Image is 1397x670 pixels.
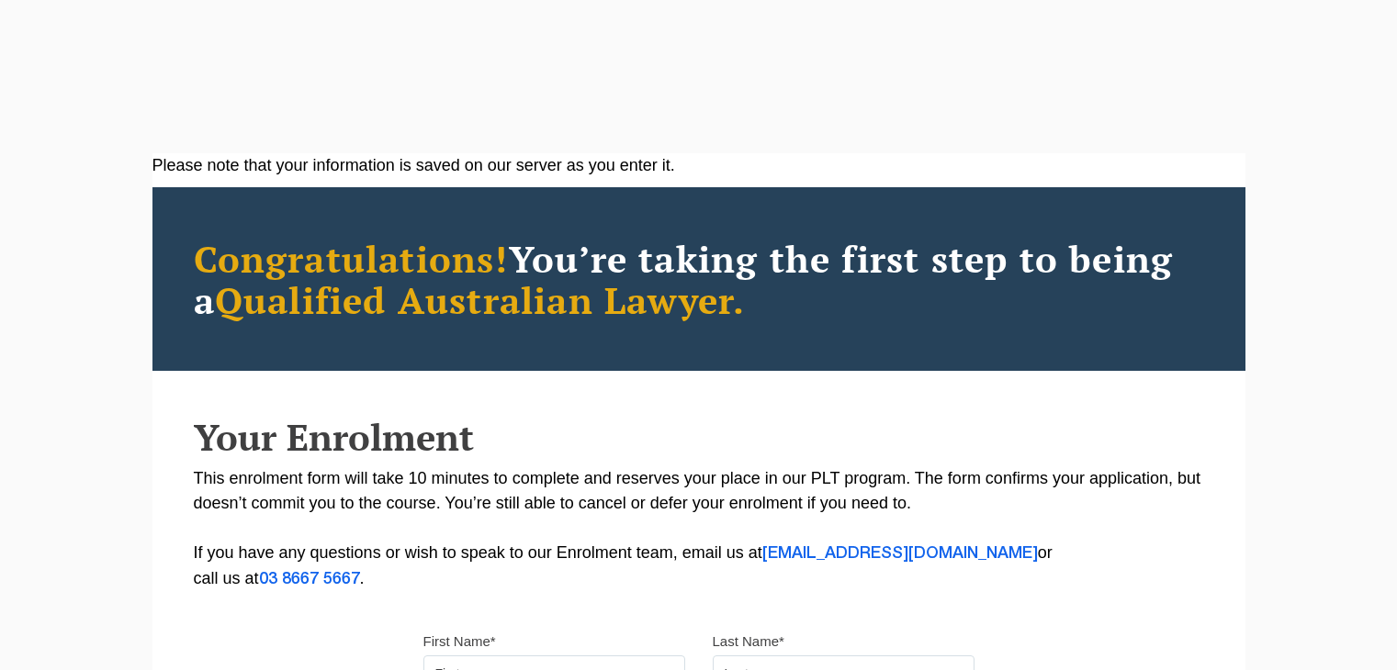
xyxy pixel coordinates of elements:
[762,546,1038,561] a: [EMAIL_ADDRESS][DOMAIN_NAME]
[194,234,509,283] span: Congratulations!
[194,238,1204,320] h2: You’re taking the first step to being a
[423,632,496,651] label: First Name*
[194,466,1204,592] p: This enrolment form will take 10 minutes to complete and reserves your place in our PLT program. ...
[215,275,746,324] span: Qualified Australian Lawyer.
[259,572,360,586] a: 03 8667 5667
[152,153,1245,178] div: Please note that your information is saved on our server as you enter it.
[194,417,1204,457] h2: Your Enrolment
[713,632,784,651] label: Last Name*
